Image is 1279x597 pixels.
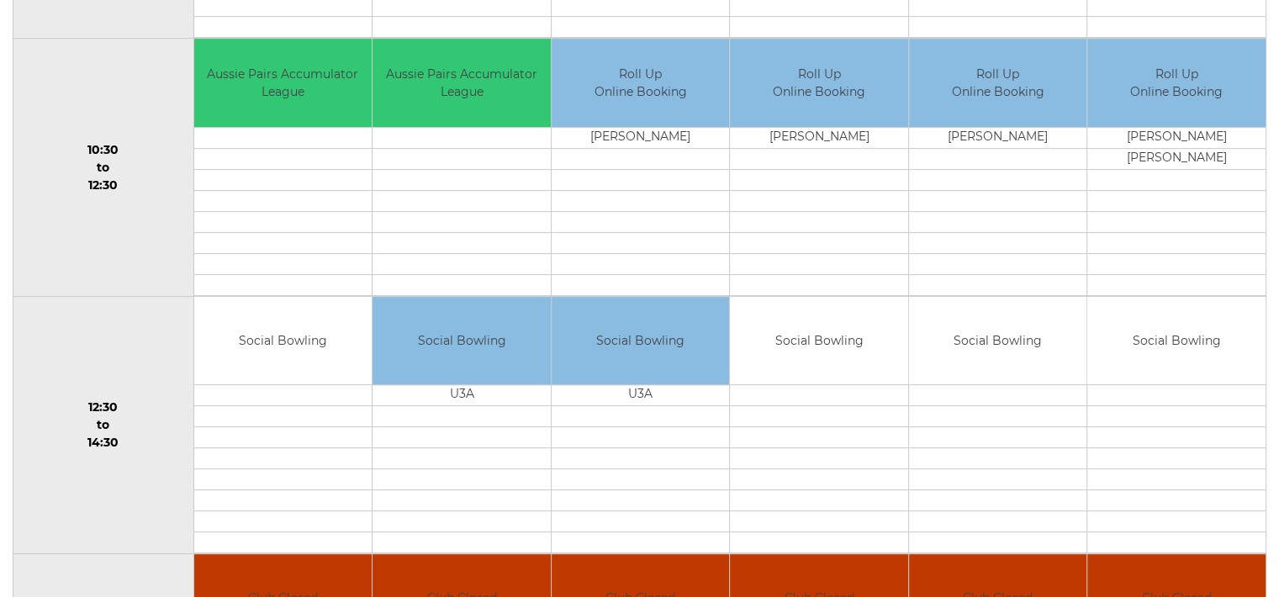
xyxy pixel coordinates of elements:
td: Roll Up Online Booking [730,39,908,127]
td: Social Bowling [730,297,908,385]
td: [PERSON_NAME] [1087,127,1266,148]
td: U3A [373,385,551,406]
td: [PERSON_NAME] [909,127,1087,148]
td: Roll Up Online Booking [909,39,1087,127]
td: [PERSON_NAME] [1087,148,1266,169]
td: Social Bowling [909,297,1087,385]
td: Social Bowling [552,297,730,385]
td: 10:30 to 12:30 [13,39,194,297]
td: [PERSON_NAME] [730,127,908,148]
td: [PERSON_NAME] [552,127,730,148]
td: Roll Up Online Booking [1087,39,1266,127]
td: Social Bowling [1087,297,1266,385]
td: Social Bowling [373,297,551,385]
td: Roll Up Online Booking [552,39,730,127]
td: Aussie Pairs Accumulator League [194,39,373,127]
td: Social Bowling [194,297,373,385]
td: U3A [552,385,730,406]
td: 12:30 to 14:30 [13,296,194,554]
td: Aussie Pairs Accumulator League [373,39,551,127]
